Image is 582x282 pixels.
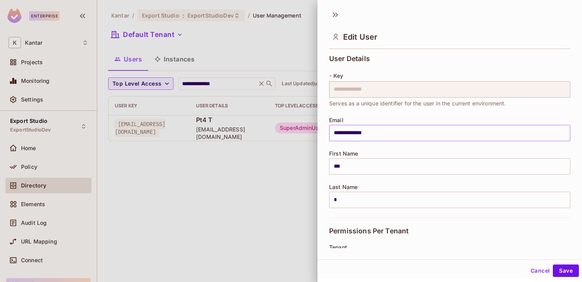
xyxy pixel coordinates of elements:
span: Edit User [343,32,377,42]
span: First Name [329,151,358,157]
span: Key [333,73,343,79]
span: Last Name [329,184,358,190]
span: Serves as a unique identifier for the user in the current environment. [329,99,506,108]
button: Save [553,264,579,277]
span: User Details [329,55,370,63]
span: Permissions Per Tenant [329,227,408,235]
span: Tenant [329,244,347,250]
span: Email [329,117,344,123]
button: Cancel [528,264,553,277]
